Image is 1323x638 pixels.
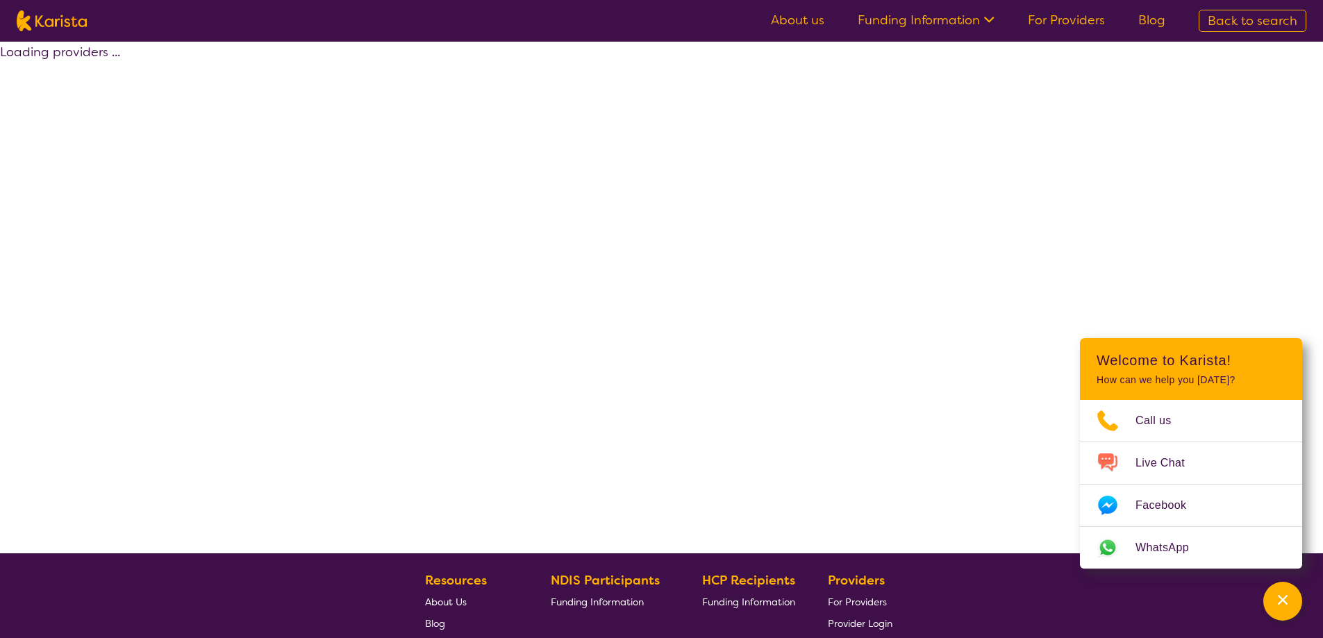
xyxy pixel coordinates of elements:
[17,10,87,31] img: Karista logo
[1080,527,1302,569] a: Web link opens in a new tab.
[1097,352,1285,369] h2: Welcome to Karista!
[1080,338,1302,569] div: Channel Menu
[1263,582,1302,621] button: Channel Menu
[551,591,670,612] a: Funding Information
[425,596,467,608] span: About Us
[1138,12,1165,28] a: Blog
[425,612,518,634] a: Blog
[425,617,445,630] span: Blog
[1135,453,1201,473] span: Live Chat
[771,12,824,28] a: About us
[1199,10,1306,32] a: Back to search
[551,596,644,608] span: Funding Information
[1097,374,1285,386] p: How can we help you [DATE]?
[702,591,795,612] a: Funding Information
[702,596,795,608] span: Funding Information
[702,572,795,589] b: HCP Recipients
[1135,410,1188,431] span: Call us
[828,612,892,634] a: Provider Login
[1080,400,1302,569] ul: Choose channel
[425,591,518,612] a: About Us
[828,617,892,630] span: Provider Login
[828,596,887,608] span: For Providers
[828,591,892,612] a: For Providers
[1135,495,1203,516] span: Facebook
[1135,537,1206,558] span: WhatsApp
[1028,12,1105,28] a: For Providers
[828,572,885,589] b: Providers
[1208,12,1297,29] span: Back to search
[858,12,995,28] a: Funding Information
[425,572,487,589] b: Resources
[551,572,660,589] b: NDIS Participants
